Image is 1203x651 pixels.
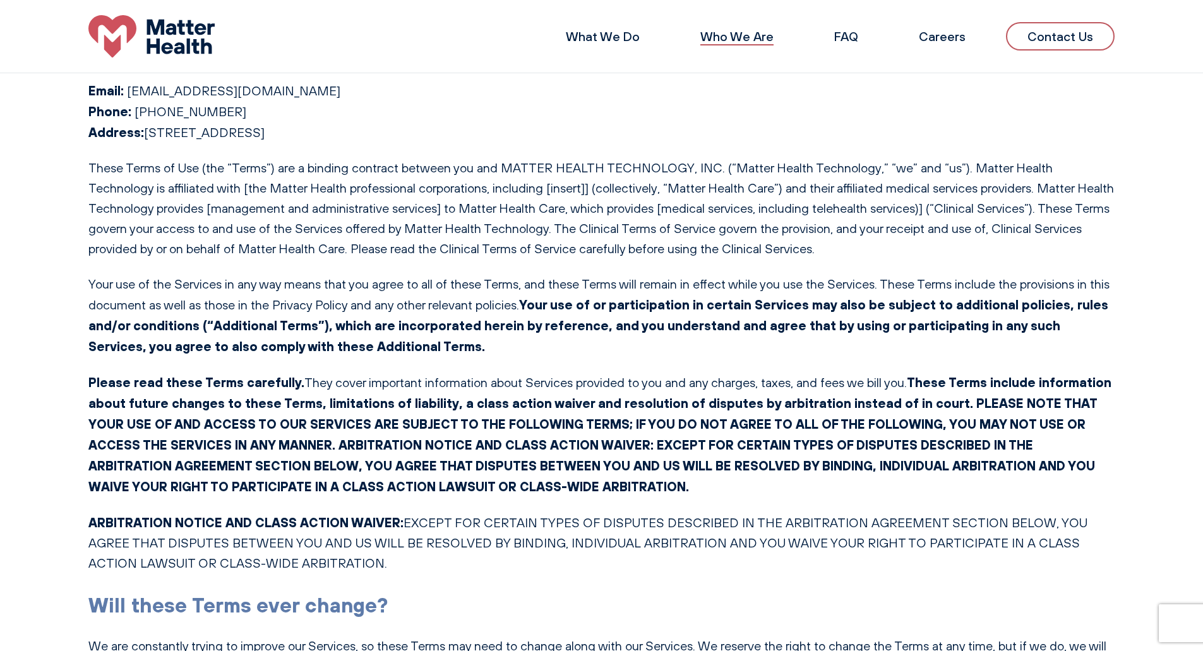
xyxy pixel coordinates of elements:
[88,274,1115,357] p: Your use of the Services in any way means that you agree to all of these Terms, and these Terms w...
[88,124,144,140] strong: Address:
[919,28,966,44] a: Careers
[566,28,640,44] a: What We Do
[88,374,304,390] strong: Please read these Terms carefully.
[88,158,1115,259] p: These Terms of Use (the “Terms”) are a binding contract between you and MATTER HEALTH TECHNOLOGY,...
[834,28,858,44] a: FAQ
[88,296,1108,354] strong: Your use of or participation in certain Services may also be subject to additional policies, rule...
[88,372,1115,497] p: They cover important information about Services provided to you and any charges, taxes, and fees ...
[88,80,1115,143] p: [STREET_ADDRESS]
[700,28,774,44] a: Who We Are
[88,588,1115,621] h3: Will these Terms ever change?
[135,104,246,119] a: [PHONE_NUMBER]
[88,514,404,530] strong: ARBITRATION NOTICE AND CLASS ACTION WAIVER:
[88,512,1115,573] p: EXCEPT FOR CERTAIN TYPES OF DISPUTES DESCRIBED IN THE ARBITRATION AGREEMENT SECTION BELOW, YOU AG...
[127,83,340,99] a: [EMAIL_ADDRESS][DOMAIN_NAME]
[1006,22,1115,51] a: Contact Us
[88,103,131,119] strong: Phone:
[88,82,124,99] strong: Email:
